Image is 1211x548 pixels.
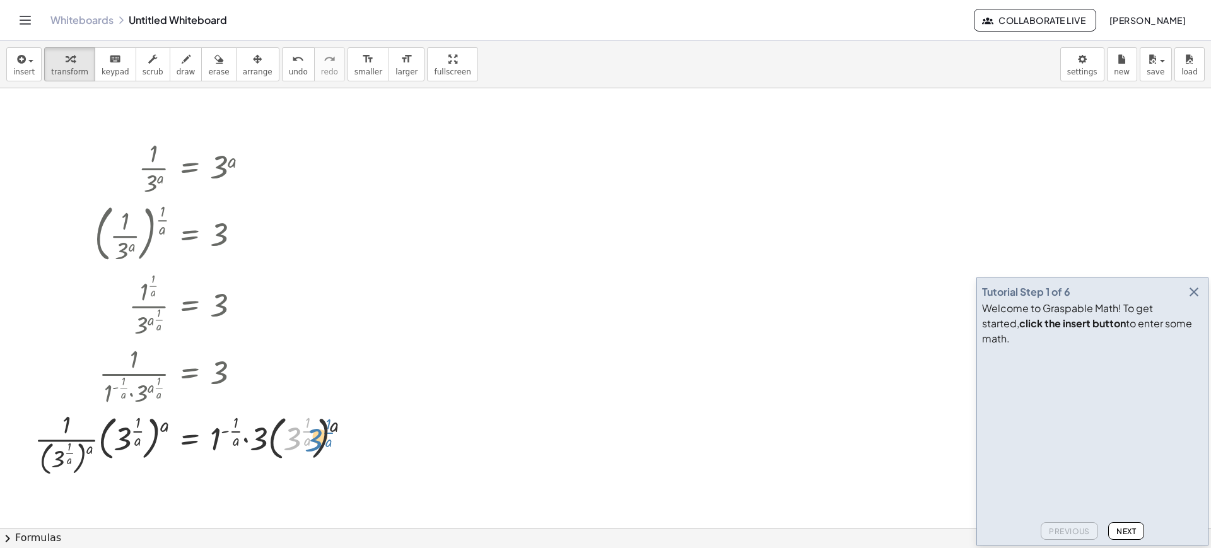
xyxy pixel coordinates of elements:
[51,67,88,76] span: transform
[982,284,1070,300] div: Tutorial Step 1 of 6
[348,47,389,81] button: format_sizesmaller
[1067,67,1097,76] span: settings
[44,47,95,81] button: transform
[143,67,163,76] span: scrub
[170,47,202,81] button: draw
[354,67,382,76] span: smaller
[292,52,304,67] i: undo
[324,52,336,67] i: redo
[434,67,471,76] span: fullscreen
[1140,47,1172,81] button: save
[985,15,1085,26] span: Collaborate Live
[208,67,229,76] span: erase
[395,67,418,76] span: larger
[321,67,338,76] span: redo
[201,47,236,81] button: erase
[1107,47,1137,81] button: new
[1099,9,1196,32] button: [PERSON_NAME]
[236,47,279,81] button: arrange
[50,14,114,26] a: Whiteboards
[13,67,35,76] span: insert
[289,67,308,76] span: undo
[1108,522,1144,540] button: Next
[974,9,1096,32] button: Collaborate Live
[15,10,35,30] button: Toggle navigation
[389,47,424,81] button: format_sizelarger
[1019,317,1126,330] b: click the insert button
[6,47,42,81] button: insert
[314,47,345,81] button: redoredo
[243,67,272,76] span: arrange
[427,47,477,81] button: fullscreen
[1174,47,1205,81] button: load
[136,47,170,81] button: scrub
[1060,47,1104,81] button: settings
[1181,67,1198,76] span: load
[109,52,121,67] i: keyboard
[95,47,136,81] button: keyboardkeypad
[282,47,315,81] button: undoundo
[177,67,196,76] span: draw
[362,52,374,67] i: format_size
[1116,527,1136,536] span: Next
[1109,15,1186,26] span: [PERSON_NAME]
[401,52,412,67] i: format_size
[982,301,1203,346] div: Welcome to Graspable Math! To get started, to enter some math.
[1114,67,1130,76] span: new
[102,67,129,76] span: keypad
[1147,67,1164,76] span: save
